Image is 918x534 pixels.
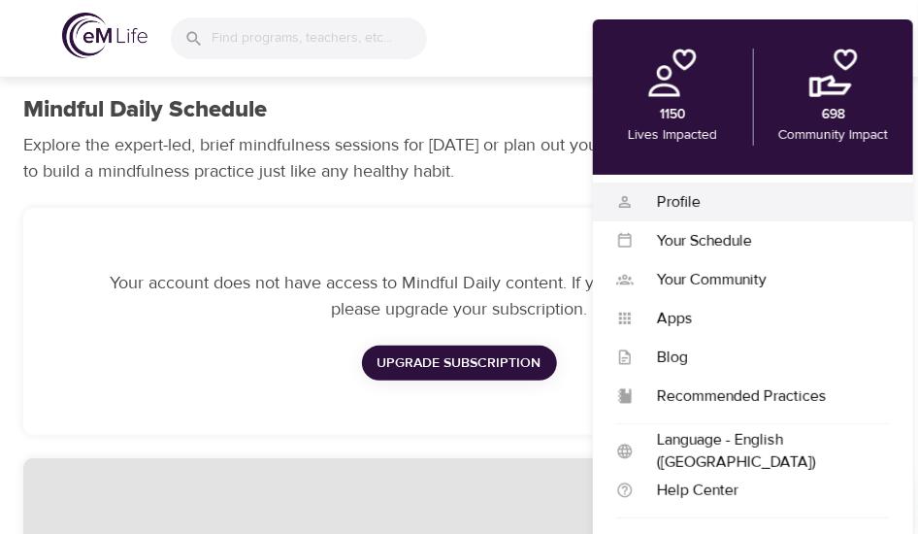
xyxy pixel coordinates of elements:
[634,385,890,408] div: Recommended Practices
[634,269,890,291] div: Your Community
[23,132,751,184] p: Explore the expert-led, brief mindfulness sessions for [DATE] or plan out your upcoming weeks to ...
[212,17,427,59] input: Find programs, teachers, etc...
[634,480,890,502] div: Help Center
[628,125,717,146] p: Lives Impacted
[634,429,890,474] div: Language - English ([GEOGRAPHIC_DATA])
[822,105,845,125] p: 698
[634,347,890,369] div: Blog
[778,125,888,146] p: Community Impact
[809,49,858,97] img: community.png
[62,13,148,58] img: logo
[634,230,890,252] div: Your Schedule
[648,49,697,97] img: personal.png
[634,191,890,214] div: Profile
[85,270,833,322] p: Your account does not have access to Mindful Daily content. If you would like to gain access plea...
[362,346,557,382] button: Upgrade Subscription
[377,351,541,376] span: Upgrade Subscription
[634,308,890,330] div: Apps
[23,96,267,124] h1: Mindful Daily Schedule
[660,105,686,125] p: 1150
